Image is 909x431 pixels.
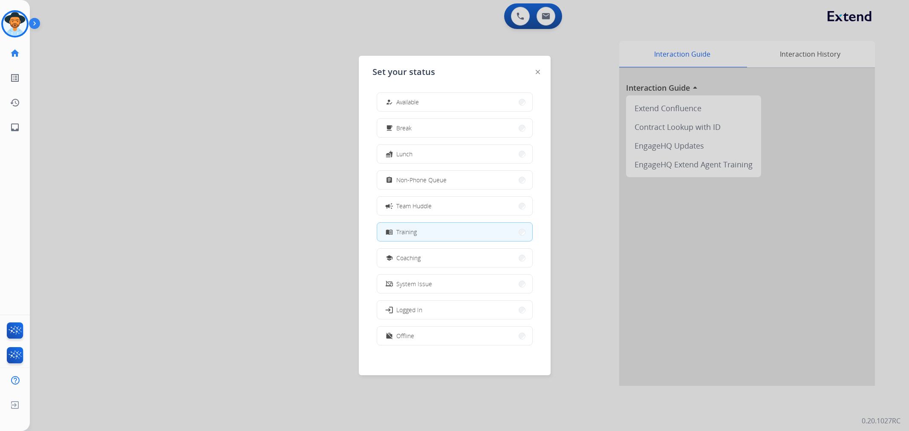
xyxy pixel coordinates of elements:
[377,171,532,189] button: Non-Phone Queue
[10,122,20,132] mat-icon: inbox
[385,332,392,339] mat-icon: work_off
[396,227,417,236] span: Training
[396,253,421,262] span: Coaching
[396,201,432,210] span: Team Huddle
[10,48,20,58] mat-icon: home
[372,66,435,78] span: Set your status
[396,98,419,106] span: Available
[10,73,20,83] mat-icon: list_alt
[377,327,532,345] button: Offline
[396,305,422,314] span: Logged In
[384,201,393,210] mat-icon: campaign
[396,279,432,288] span: System Issue
[396,331,414,340] span: Offline
[377,223,532,241] button: Training
[377,197,532,215] button: Team Huddle
[385,254,392,261] mat-icon: school
[396,175,447,184] span: Non-Phone Queue
[385,176,392,184] mat-icon: assignment
[385,228,392,236] mat-icon: menu_book
[377,93,532,111] button: Available
[396,124,412,132] span: Break
[377,275,532,293] button: System Issue
[377,119,532,137] button: Break
[385,150,392,158] mat-icon: fastfood
[385,98,392,106] mat-icon: how_to_reg
[10,98,20,108] mat-icon: history
[862,416,900,426] p: 0.20.1027RC
[385,280,392,287] mat-icon: phonelink_off
[377,301,532,319] button: Logged In
[385,124,392,132] mat-icon: free_breakfast
[536,70,540,74] img: close-button
[377,249,532,267] button: Coaching
[377,145,532,163] button: Lunch
[3,12,27,36] img: avatar
[396,149,413,158] span: Lunch
[384,305,393,314] mat-icon: login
